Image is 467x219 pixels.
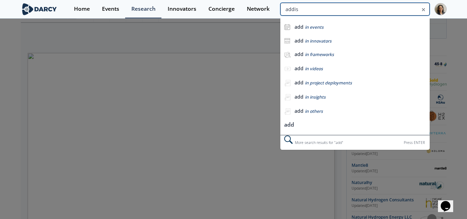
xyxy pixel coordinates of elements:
[168,6,196,12] div: Innovators
[305,52,334,57] span: in frameworks
[102,6,119,12] div: Events
[295,51,303,57] b: add
[131,6,156,12] div: Research
[295,65,303,72] b: add
[305,38,331,44] span: in innovators
[295,108,303,114] b: add
[280,135,429,150] div: More search results for " add "
[284,24,290,30] img: icon
[208,6,235,12] div: Concierge
[295,37,303,44] b: add
[74,6,90,12] div: Home
[295,24,303,30] b: add
[295,93,303,100] b: add
[21,3,58,15] img: logo-wide.svg
[305,94,326,100] span: in insights
[305,24,324,30] span: in events
[295,79,303,86] b: add
[247,6,270,12] div: Network
[284,38,290,44] img: icon
[438,191,460,212] iframe: chat widget
[305,66,323,72] span: in videos
[305,80,352,86] span: in project deployments
[280,3,429,16] input: Advanced Search
[305,108,323,114] span: in others
[435,3,447,15] img: Profile
[404,139,425,146] div: Press ENTER
[280,119,429,131] li: add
